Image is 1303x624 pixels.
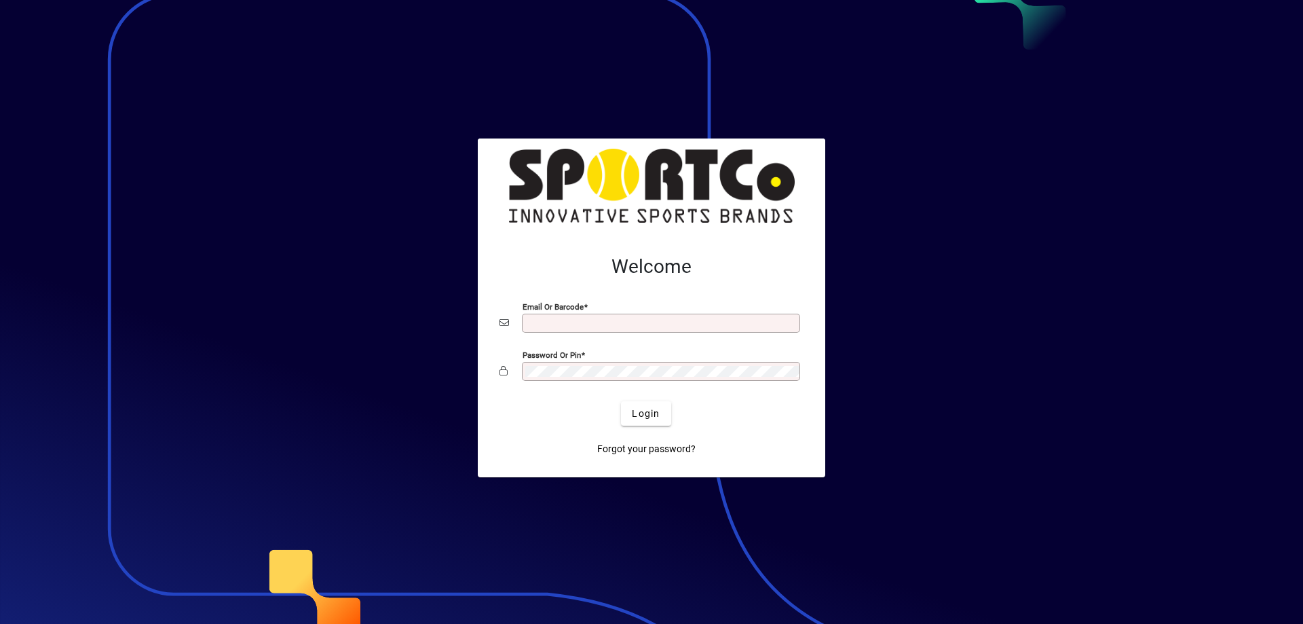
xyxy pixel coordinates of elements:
[523,302,584,312] mat-label: Email or Barcode
[523,350,581,360] mat-label: Password or Pin
[592,437,701,461] a: Forgot your password?
[632,407,660,421] span: Login
[499,255,804,278] h2: Welcome
[621,401,671,426] button: Login
[597,442,696,456] span: Forgot your password?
